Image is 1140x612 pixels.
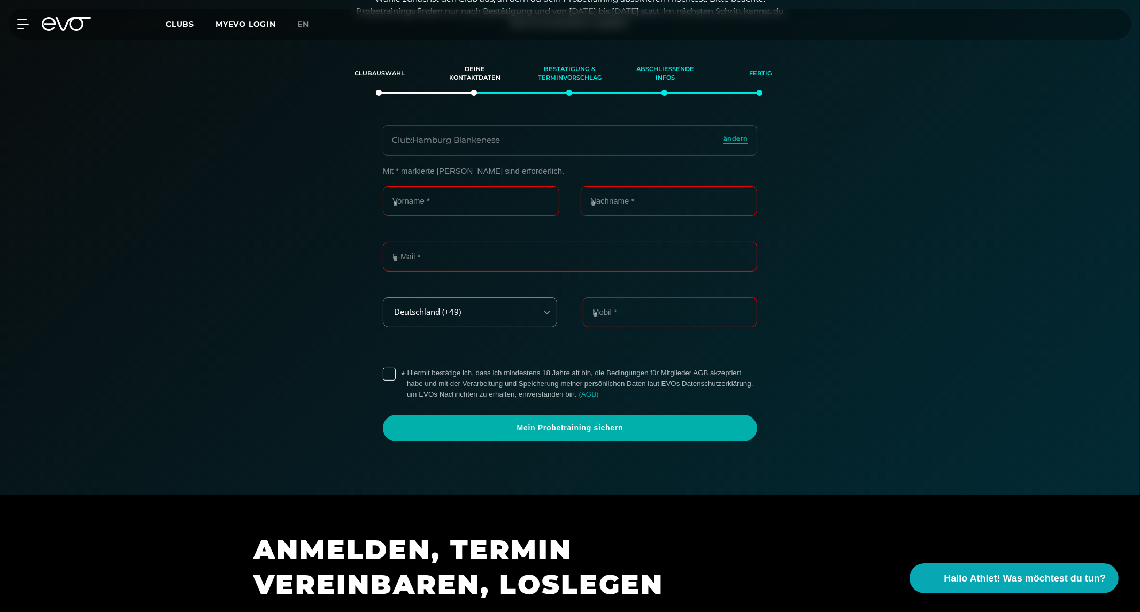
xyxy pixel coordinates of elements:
[726,59,795,88] div: Fertig
[409,423,731,433] span: Mein Probetraining sichern
[723,134,748,143] span: ändern
[441,59,509,88] div: Deine Kontaktdaten
[215,19,276,29] a: MYEVO LOGIN
[297,18,322,30] a: en
[345,59,414,88] div: Clubauswahl
[910,563,1119,593] button: Hallo Athlet! Was möchtest du tun?
[536,59,604,88] div: Bestätigung & Terminvorschlag
[166,19,194,29] span: Clubs
[383,166,757,175] p: Mit * markierte [PERSON_NAME] sind erforderlich.
[392,134,500,146] div: Club : Hamburg Blankenese
[297,19,309,29] span: en
[579,390,599,398] a: (AGB)
[384,307,529,316] div: Deutschland (+49)
[723,134,748,146] a: ändern
[166,19,215,29] a: Clubs
[383,415,757,441] a: Mein Probetraining sichern
[944,571,1106,586] span: Hallo Athlet! Was möchtest du tun?
[407,368,757,400] label: Hiermit bestätige ich, dass ich mindestens 18 Jahre alt bin, die Bedingungen für Mitglieder AGB a...
[253,532,735,602] h1: ANMELDEN, TERMIN VEREINBAREN, LOSLEGEN
[631,59,699,88] div: Abschließende Infos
